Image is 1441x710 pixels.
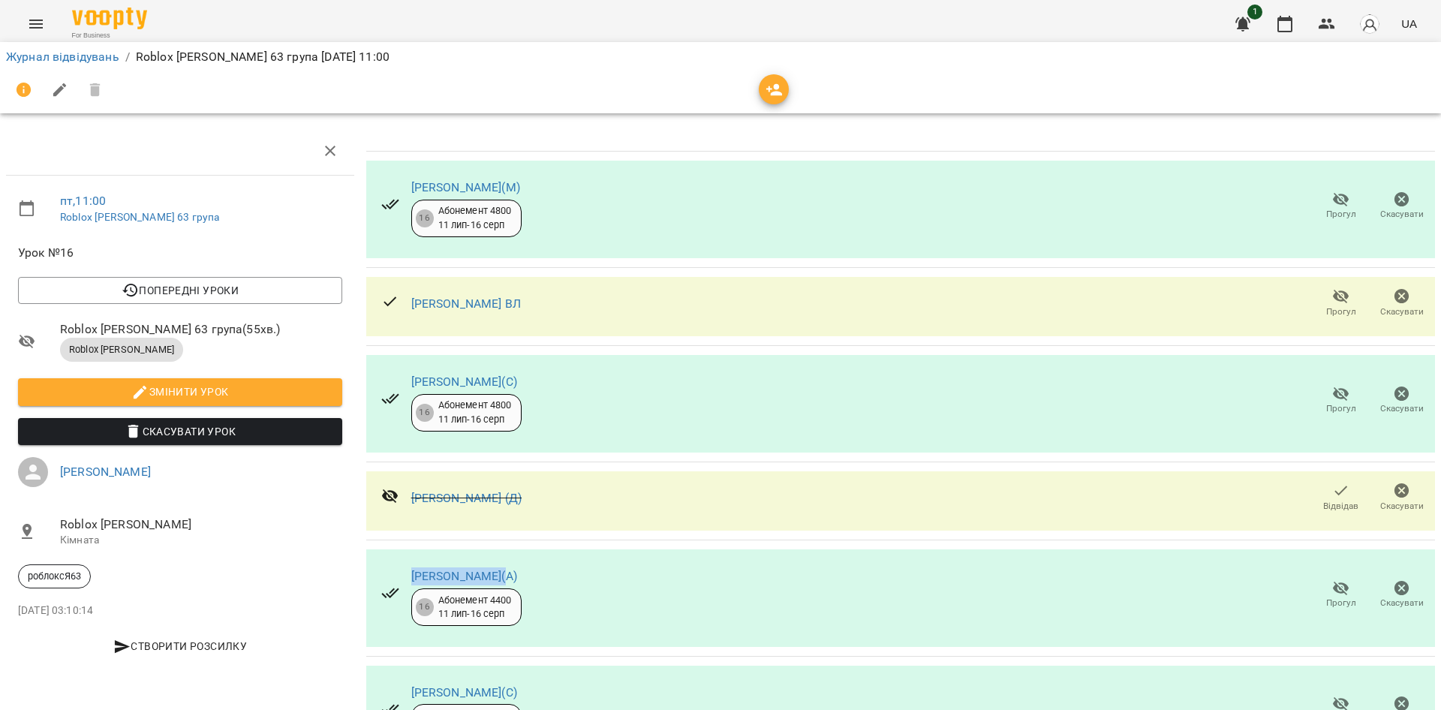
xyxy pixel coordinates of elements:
[30,281,330,299] span: Попередні уроки
[6,50,119,64] a: Журнал відвідувань
[438,204,512,232] div: Абонемент 4800 11 лип - 16 серп
[6,48,1435,66] nav: breadcrumb
[72,8,147,29] img: Voopty Logo
[1310,185,1371,227] button: Прогул
[1380,597,1424,609] span: Скасувати
[1326,208,1356,221] span: Прогул
[60,320,342,338] span: Roblox [PERSON_NAME] 63 група ( 55 хв. )
[1326,402,1356,415] span: Прогул
[125,48,130,66] li: /
[18,418,342,445] button: Скасувати Урок
[72,31,147,41] span: For Business
[60,533,342,548] p: Кімната
[1310,380,1371,422] button: Прогул
[1247,5,1262,20] span: 1
[18,6,54,42] button: Menu
[18,564,91,588] div: роблоксЯ63
[136,48,390,66] p: Roblox [PERSON_NAME] 63 група [DATE] 11:00
[1326,597,1356,609] span: Прогул
[1371,185,1432,227] button: Скасувати
[1371,380,1432,422] button: Скасувати
[1310,477,1371,519] button: Відвідав
[1326,305,1356,318] span: Прогул
[1395,10,1423,38] button: UA
[19,570,90,583] span: роблоксЯ63
[1359,14,1380,35] img: avatar_s.png
[438,399,512,426] div: Абонемент 4800 11 лип - 16 серп
[18,633,342,660] button: Створити розсилку
[30,383,330,401] span: Змінити урок
[1371,282,1432,324] button: Скасувати
[411,375,517,389] a: [PERSON_NAME](С)
[24,637,336,655] span: Створити розсилку
[30,423,330,441] span: Скасувати Урок
[60,516,342,534] span: Roblox [PERSON_NAME]
[1380,402,1424,415] span: Скасувати
[411,296,521,311] a: [PERSON_NAME] ВЛ
[1371,574,1432,616] button: Скасувати
[1401,16,1417,32] span: UA
[438,594,512,621] div: Абонемент 4400 11 лип - 16 серп
[18,244,342,262] span: Урок №16
[416,598,434,616] div: 16
[18,277,342,304] button: Попередні уроки
[1310,282,1371,324] button: Прогул
[1310,574,1371,616] button: Прогул
[60,211,219,223] a: Roblox [PERSON_NAME] 63 група
[1323,500,1358,513] span: Відвідав
[411,180,520,194] a: [PERSON_NAME](М)
[1371,477,1432,519] button: Скасувати
[1380,500,1424,513] span: Скасувати
[411,491,522,505] a: [PERSON_NAME] (Д)
[416,209,434,227] div: 16
[18,603,342,618] p: [DATE] 03:10:14
[411,685,517,699] a: [PERSON_NAME](С)
[1380,305,1424,318] span: Скасувати
[60,194,106,208] a: пт , 11:00
[60,465,151,479] a: [PERSON_NAME]
[1380,208,1424,221] span: Скасувати
[416,404,434,422] div: 16
[18,378,342,405] button: Змінити урок
[411,569,517,583] a: [PERSON_NAME](А)
[60,343,183,357] span: Roblox [PERSON_NAME]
